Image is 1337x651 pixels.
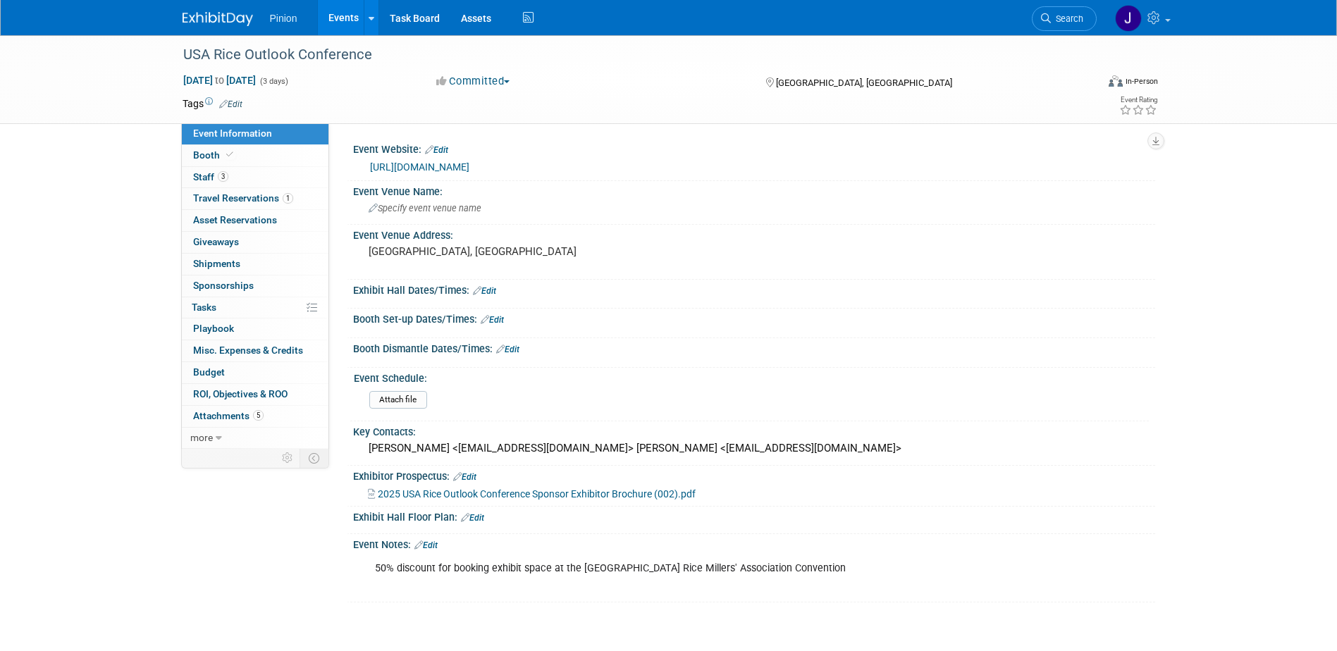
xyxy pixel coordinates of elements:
div: 50% discount for booking exhibit space at the [GEOGRAPHIC_DATA] Rice Millers' Association Convention [365,554,1000,597]
i: Booth reservation complete [226,151,233,159]
a: Budget [182,362,328,383]
span: Travel Reservations [193,192,293,204]
button: Committed [431,74,515,89]
a: Playbook [182,318,328,340]
span: Asset Reservations [193,214,277,225]
a: Edit [496,345,519,354]
span: Event Information [193,128,272,139]
span: Attachments [193,410,264,421]
span: 3 [218,171,228,182]
a: Booth [182,145,328,166]
span: Booth [193,149,236,161]
div: Key Contacts: [353,421,1155,439]
pre: [GEOGRAPHIC_DATA], [GEOGRAPHIC_DATA] [369,245,672,258]
span: 5 [253,410,264,421]
img: Format-Inperson.png [1109,75,1123,87]
a: Asset Reservations [182,210,328,231]
span: [GEOGRAPHIC_DATA], [GEOGRAPHIC_DATA] [776,77,952,88]
span: Budget [193,366,225,378]
div: Exhibit Hall Floor Plan: [353,507,1155,525]
span: Shipments [193,258,240,269]
span: Sponsorships [193,280,254,291]
a: Edit [414,540,438,550]
div: Event Venue Address: [353,225,1155,242]
span: Giveaways [193,236,239,247]
a: Misc. Expenses & Credits [182,340,328,361]
div: USA Rice Outlook Conference [178,42,1076,68]
td: Toggle Event Tabs [300,449,328,467]
span: Search [1051,13,1083,24]
span: Misc. Expenses & Credits [193,345,303,356]
span: ROI, Objectives & ROO [193,388,288,399]
a: 2025 USA Rice Outlook Conference Sponsor Exhibitor Brochure (002).pdf [368,488,696,500]
div: Event Rating [1119,97,1157,104]
a: Event Information [182,123,328,144]
a: Giveaways [182,232,328,253]
a: Edit [453,472,476,482]
a: Shipments [182,254,328,275]
div: Event Website: [353,139,1155,157]
span: to [213,75,226,86]
span: 1 [283,193,293,204]
span: Specify event venue name [369,203,481,213]
a: Staff3 [182,167,328,188]
span: Playbook [193,323,234,334]
a: Edit [425,145,448,155]
a: more [182,428,328,449]
a: ROI, Objectives & ROO [182,384,328,405]
div: Exhibit Hall Dates/Times: [353,280,1155,298]
div: Event Format [1013,73,1159,94]
span: Pinion [270,13,297,24]
div: Exhibitor Prospectus: [353,466,1155,484]
a: Edit [461,513,484,523]
div: Booth Set-up Dates/Times: [353,309,1155,327]
td: Tags [183,97,242,111]
div: In-Person [1125,76,1158,87]
a: Search [1032,6,1097,31]
span: more [190,432,213,443]
a: Edit [481,315,504,325]
div: [PERSON_NAME] <[EMAIL_ADDRESS][DOMAIN_NAME]> [PERSON_NAME] <[EMAIL_ADDRESS][DOMAIN_NAME]> [364,438,1145,459]
span: (3 days) [259,77,288,86]
a: Edit [219,99,242,109]
span: [DATE] [DATE] [183,74,257,87]
span: Tasks [192,302,216,313]
div: Event Venue Name: [353,181,1155,199]
span: 2025 USA Rice Outlook Conference Sponsor Exhibitor Brochure (002).pdf [378,488,696,500]
img: Jennifer Plumisto [1115,5,1142,32]
a: Travel Reservations1 [182,188,328,209]
a: Tasks [182,297,328,318]
a: Edit [473,286,496,296]
div: Event Notes: [353,534,1155,552]
a: [URL][DOMAIN_NAME] [370,161,469,173]
img: ExhibitDay [183,12,253,26]
span: Staff [193,171,228,182]
td: Personalize Event Tab Strip [276,449,300,467]
a: Sponsorships [182,275,328,297]
a: Attachments5 [182,406,328,427]
div: Booth Dismantle Dates/Times: [353,338,1155,356]
div: Event Schedule: [354,368,1149,385]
